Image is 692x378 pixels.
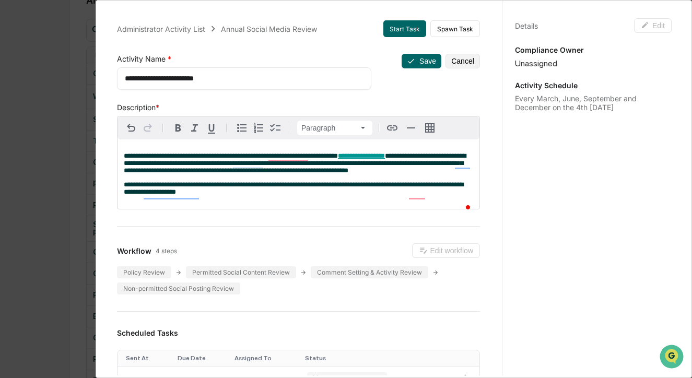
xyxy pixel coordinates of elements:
button: Start new chat [178,83,190,96]
button: Cancel [445,54,480,68]
span: Preclearance [21,132,67,142]
span: Attestations [86,132,130,142]
div: Toggle SortBy [305,355,433,362]
button: Undo ⌘Z [123,120,139,136]
div: Administrator Activity List [117,25,205,33]
button: Block type [297,121,372,135]
button: Spawn Task [430,20,480,37]
a: 🗄️Attestations [72,127,134,146]
button: Edit workflow [412,243,480,258]
div: To enrich screen reader interactions, please activate Accessibility in Grammarly extension settings [118,139,479,209]
span: Workflow [117,246,151,255]
div: We're available if you need us! [36,90,132,99]
div: Toggle SortBy [178,355,227,362]
p: How can we help? [10,22,190,39]
button: Save [402,54,441,68]
h3: Scheduled Tasks [117,328,480,337]
div: Comment Setting & Activity Review [311,266,428,278]
button: Italic [186,120,203,136]
div: Every March, June, September and December on the 4th [DATE] [515,94,672,112]
div: Permitted Social Content Review [186,266,296,278]
div: Annual Social Media Review [221,25,317,33]
div: Unassigned [515,58,672,68]
button: Bold [170,120,186,136]
span: Description [117,103,156,112]
div: Toggle SortBy [126,355,169,362]
iframe: Open customer support [659,344,687,372]
img: 1746055101610-c473b297-6a78-478c-a979-82029cc54cd1 [10,80,29,99]
div: Policy Review [117,266,171,278]
span: Pylon [104,177,126,185]
a: 🖐️Preclearance [6,127,72,146]
button: Start Task [383,20,426,37]
button: Underline [203,120,220,136]
div: 🔎 [10,152,19,161]
div: Non-permitted Social Posting Review [117,282,240,294]
div: 🖐️ [10,133,19,141]
p: Compliance Owner [515,45,672,54]
div: 🗄️ [76,133,84,141]
a: Powered byPylon [74,176,126,185]
span: 4 steps [156,247,177,255]
span: Activity Name [117,54,168,63]
div: Details [515,21,538,30]
div: Start new chat [36,80,171,90]
span: Data Lookup [21,151,66,162]
button: Edit [634,18,672,33]
div: Toggle SortBy [234,355,297,362]
p: Activity Schedule [515,81,672,90]
a: 🔎Data Lookup [6,147,70,166]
